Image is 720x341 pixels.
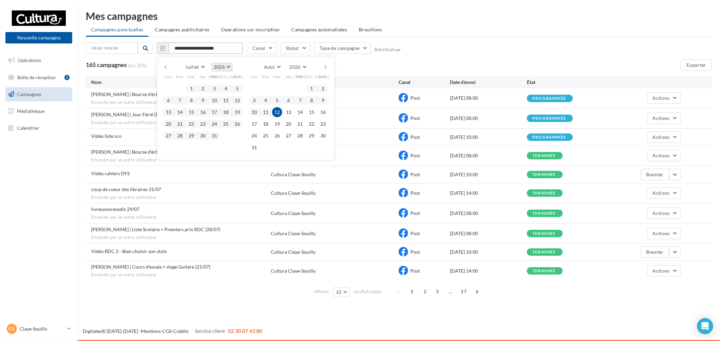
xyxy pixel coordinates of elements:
span: Août [264,64,275,70]
div: terminée [532,173,556,177]
span: Alexis | Cours d'essaie + stage Guitare (21/07) [91,264,210,270]
button: 25 [221,119,231,129]
span: Alexis | Bourse d'échange Lorcana le 16/08 - (06/08) [91,149,244,155]
button: Actions [647,131,681,143]
span: Envoyée par un autre utilisateur [91,157,271,163]
button: 12 [232,95,242,105]
span: Mar [176,74,184,80]
div: [DATE] 10:00 [450,249,527,255]
span: Actions [653,95,670,101]
span: Boîte de réception [17,74,56,80]
button: 30 [198,131,208,141]
button: 1 [306,84,317,94]
div: terminée [532,231,556,236]
span: Afficher [314,288,329,295]
span: Lun [250,74,258,80]
span: Post [410,268,420,274]
button: 5 [272,95,282,105]
button: 8 [186,95,196,105]
span: Juillet [185,64,199,70]
button: 2 [198,84,208,94]
a: Médiathèque [4,104,74,118]
button: 24 [249,131,259,141]
button: 15 [186,107,196,117]
button: 8 [306,95,317,105]
button: 4 [221,84,231,94]
button: Réinitialiser [374,47,401,52]
span: Vidéo RDC 2 - Bien choisir son stylo [91,248,167,254]
span: Mar [262,74,270,80]
button: 7 [175,95,185,105]
button: 28 [295,131,305,141]
span: Envoyée par un autre utilisateur [91,99,271,105]
button: 26 [272,131,282,141]
span: Jeu [285,74,292,80]
button: 10 [333,287,350,297]
div: [DATE] 08:00 [450,230,527,237]
span: Actions [653,153,670,158]
span: Actions [653,210,670,216]
button: 10 [209,95,219,105]
button: 4 [261,95,271,105]
span: Envoyée par un autre utilisateur [91,235,271,241]
button: Booster [641,246,669,258]
span: Médiathèque [17,108,45,114]
button: 27 [163,131,174,141]
a: Digitaleo [83,328,102,334]
span: résultats/page [353,288,381,295]
button: Actions [647,228,681,239]
span: Vidéo cahiers DYS [91,170,130,176]
span: Service client [195,328,225,334]
div: Cultura Claye-Souilly [271,230,316,237]
button: 1 [186,84,196,94]
a: Campagnes [4,87,74,101]
span: livresonoresodis 29/07 [91,206,139,212]
div: Date d'envoi [450,79,527,86]
button: 22 [186,119,196,129]
button: Actions [647,208,681,219]
div: Cultura Claye-Souilly [271,171,316,178]
button: 26 [232,119,242,129]
span: 2026 [214,64,225,70]
button: 9 [198,95,208,105]
button: 20 [163,119,174,129]
div: programmée [532,116,566,121]
button: 13 [284,107,294,117]
span: Mer [187,74,195,80]
span: 10 [336,289,342,295]
button: 20 [284,119,294,129]
button: 6 [163,95,174,105]
button: Exporter [681,59,712,71]
div: programmée [532,135,566,139]
div: terminée [532,154,556,158]
button: 23 [318,119,328,129]
span: Actions [653,115,670,121]
div: Nom [91,79,271,86]
button: 7 [295,95,305,105]
button: 6 [284,95,294,105]
span: 2026 [289,64,300,70]
button: Canal [247,42,276,54]
span: Post [410,172,420,177]
a: CGS [162,328,171,334]
button: 2 [318,84,328,94]
button: 5 [232,84,242,94]
span: 02 30 07 43 80 [228,328,262,334]
span: Mer [273,74,281,80]
span: Actions [653,190,670,196]
button: 21 [175,119,185,129]
button: 31 [209,131,219,141]
div: [DATE] 08:00 [450,210,527,217]
button: Actions [647,265,681,277]
span: Alexis | Liste Scolaire + Premiers prix RDC (28/07) [91,226,220,232]
button: 19 [232,107,242,117]
div: Open Intercom Messenger [697,318,713,334]
a: Mentions [141,328,161,334]
button: 29 [186,131,196,141]
span: 3 [432,286,443,297]
div: [DATE] 08:00 [450,115,527,122]
span: Post [410,115,420,121]
span: Calendrier [17,125,39,130]
button: 3 [249,95,259,105]
span: Post [410,134,420,140]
